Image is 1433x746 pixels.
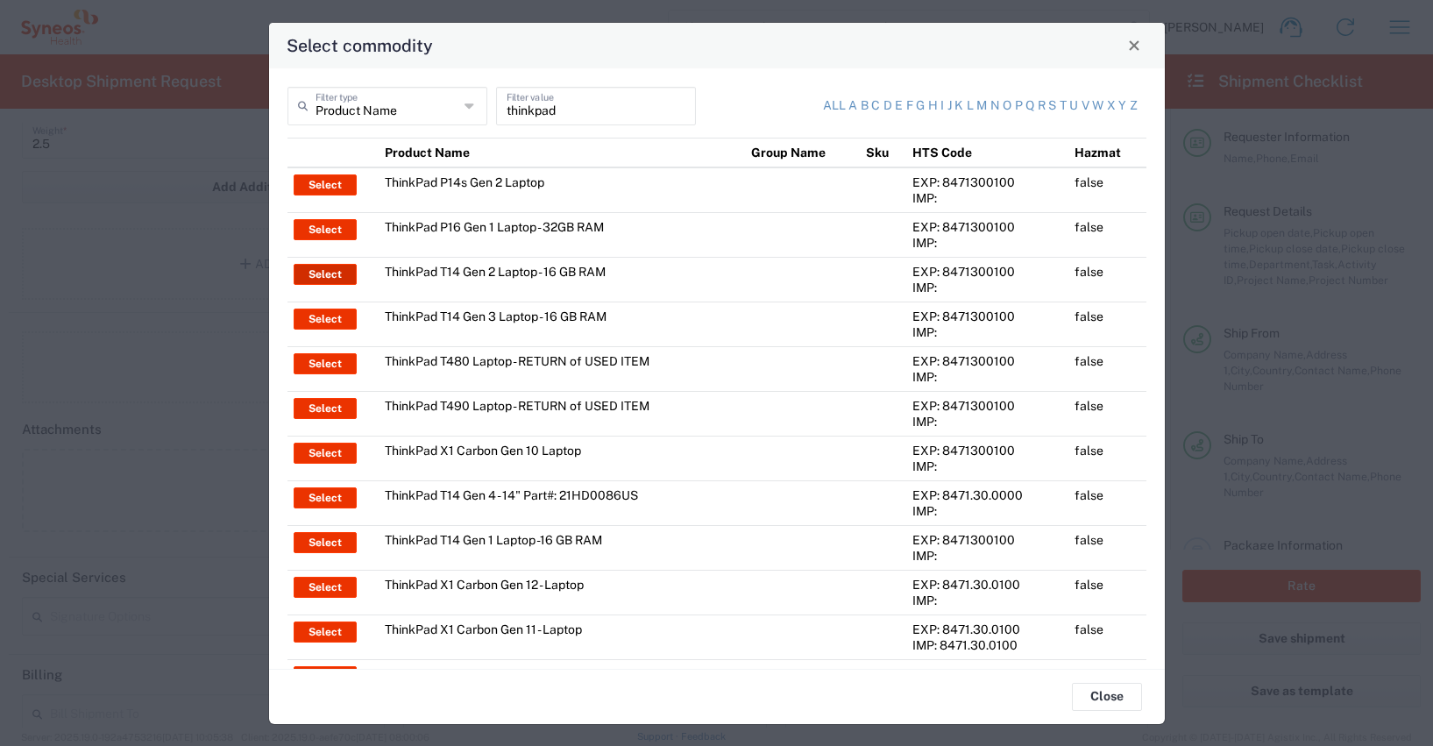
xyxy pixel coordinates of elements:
[1092,97,1103,115] a: w
[379,525,745,570] td: ThinkPad T14 Gen 1 Laptop -16 GB RAM
[906,138,1068,167] th: HTS Code
[883,97,892,115] a: d
[947,97,952,115] a: j
[1068,302,1146,346] td: false
[1068,615,1146,659] td: false
[1068,257,1146,302] td: false
[912,622,1062,637] div: EXP: 8471.30.0100
[1068,346,1146,391] td: false
[912,219,1062,235] div: EXP: 8471300100
[294,264,357,285] button: Select
[1025,97,1034,115] a: q
[1068,436,1146,480] td: false
[912,414,1062,430] div: IMP:
[1068,659,1146,704] td: false
[954,97,963,115] a: k
[379,436,745,480] td: ThinkPad X1 Carbon Gen 10 Laptop
[287,32,433,58] h4: Select commodity
[294,532,357,553] button: Select
[1107,97,1116,115] a: x
[379,257,745,302] td: ThinkPad T14 Gen 2 Laptop - 16 GB RAM
[1072,683,1142,711] button: Close
[912,190,1062,206] div: IMP:
[1068,167,1146,213] td: false
[379,480,745,525] td: ThinkPad T14 Gen 4 - 14" Part#: 21HD0086US
[379,302,745,346] td: ThinkPad T14 Gen 3 Laptop - 16 GB RAM
[1003,97,1011,115] a: o
[976,97,987,115] a: m
[912,235,1062,251] div: IMP:
[912,264,1062,280] div: EXP: 8471300100
[990,97,1000,115] a: n
[912,577,1062,593] div: EXP: 8471.30.0100
[1122,33,1146,58] button: Close
[294,666,357,687] button: Select
[912,487,1062,503] div: EXP: 8471.30.0000
[895,97,903,115] a: e
[379,212,745,257] td: ThinkPad P16 Gen 1 Laptop - 32GB RAM
[1130,97,1138,115] a: z
[294,219,357,240] button: Select
[745,138,860,167] th: Group Name
[1069,97,1078,115] a: u
[1068,391,1146,436] td: false
[912,324,1062,340] div: IMP:
[912,443,1062,458] div: EXP: 8471300100
[379,167,745,213] td: ThinkPad P14s Gen 2 Laptop
[379,391,745,436] td: ThinkPad T490 Laptop - RETURN of USED ITEM
[912,593,1062,608] div: IMP:
[912,353,1062,369] div: EXP: 8471300100
[1068,212,1146,257] td: false
[912,503,1062,519] div: IMP:
[294,309,357,330] button: Select
[912,532,1062,548] div: EXP: 8471300100
[1015,97,1023,115] a: p
[871,97,880,115] a: c
[823,97,846,115] a: All
[860,138,906,167] th: Sku
[1060,97,1067,115] a: t
[294,443,357,464] button: Select
[379,615,745,659] td: ThinkPad X1 Carbon Gen 11 - Laptop
[912,280,1062,295] div: IMP:
[294,487,357,508] button: Select
[912,458,1062,474] div: IMP:
[1048,97,1056,115] a: s
[1068,480,1146,525] td: false
[912,174,1062,190] div: EXP: 8471300100
[861,97,869,115] a: b
[967,97,974,115] a: l
[1068,570,1146,615] td: false
[294,174,357,195] button: Select
[1082,97,1089,115] a: v
[906,97,913,115] a: f
[928,97,938,115] a: h
[379,346,745,391] td: ThinkPad T480 Laptop - RETURN of USED ITEM
[1068,138,1146,167] th: Hazmat
[940,97,944,115] a: i
[294,353,357,374] button: Select
[912,398,1062,414] div: EXP: 8471300100
[379,659,745,704] td: ThinkPad T14s Snapdragon Gen 6 - Laptop
[912,369,1062,385] div: IMP:
[916,97,925,115] a: g
[848,97,857,115] a: a
[912,637,1062,653] div: IMP: 8471.30.0100
[912,309,1062,324] div: EXP: 8471300100
[294,577,357,598] button: Select
[1038,97,1046,115] a: r
[379,570,745,615] td: ThinkPad X1 Carbon Gen 12 - Laptop
[1068,525,1146,570] td: false
[379,138,745,167] th: Product Name
[294,622,357,643] button: Select
[1118,97,1126,115] a: y
[294,398,357,419] button: Select
[912,548,1062,564] div: IMP:
[912,666,1062,682] div: EXP: 8471.30.0100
